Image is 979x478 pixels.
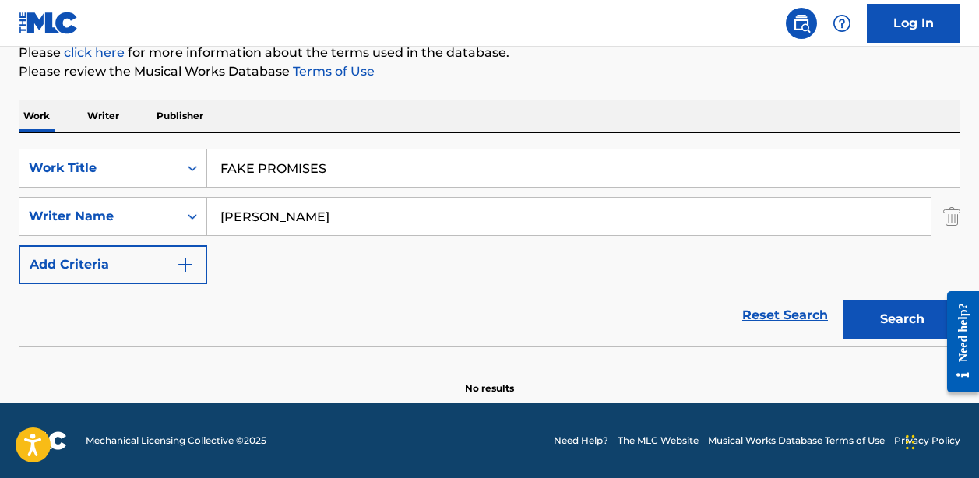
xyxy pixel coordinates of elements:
iframe: Resource Center [935,276,979,409]
p: Writer [83,100,124,132]
img: MLC Logo [19,12,79,34]
a: The MLC Website [618,434,699,448]
button: Add Criteria [19,245,207,284]
button: Search [843,300,960,339]
img: help [833,14,851,33]
div: Help [826,8,858,39]
p: Please for more information about the terms used in the database. [19,44,960,62]
a: Musical Works Database Terms of Use [708,434,885,448]
a: Terms of Use [290,64,375,79]
span: Mechanical Licensing Collective © 2025 [86,434,266,448]
div: Work Title [29,159,169,177]
img: 9d2ae6d4665cec9f34b9.svg [176,255,195,274]
a: Privacy Policy [894,434,960,448]
img: search [792,14,811,33]
iframe: Chat Widget [901,403,979,478]
a: Log In [867,4,960,43]
form: Search Form [19,149,960,346]
div: Writer Name [29,207,169,226]
p: Please review the Musical Works Database [19,62,960,81]
p: Work [19,100,55,132]
a: click here [64,45,125,60]
a: Reset Search [734,298,836,332]
img: logo [19,431,67,450]
p: Publisher [152,100,208,132]
a: Public Search [786,8,817,39]
a: Need Help? [554,434,608,448]
p: No results [465,363,514,395]
div: Drag [906,419,915,466]
img: Delete Criterion [943,197,960,236]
